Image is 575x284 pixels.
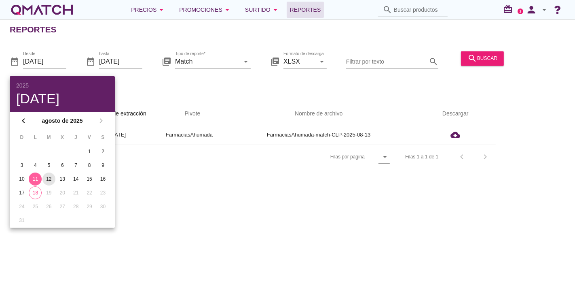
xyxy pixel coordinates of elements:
button: Precios [125,2,173,18]
i: arrow_drop_down [222,5,232,15]
div: 18 [29,189,41,196]
text: 2 [520,9,522,13]
th: V [83,130,95,144]
div: 12 [42,175,55,183]
div: 11 [29,175,42,183]
div: Filas 1 a 1 de 1 [405,153,438,160]
th: Pivote: Not sorted. Activate to sort ascending. [156,102,222,125]
div: 6 [56,162,69,169]
i: arrow_drop_down [539,5,549,15]
button: Surtido [239,2,287,18]
div: 3 [15,162,28,169]
div: 7 [70,162,82,169]
div: 14 [70,175,82,183]
button: 16 [97,173,110,186]
button: 1 [83,145,96,158]
th: J [70,130,82,144]
span: Reportes [290,5,321,15]
td: [DATE] [79,125,156,145]
button: 6 [56,159,69,172]
i: person [523,4,539,15]
th: D [15,130,28,144]
i: cloud_download [450,130,460,140]
div: 5 [42,162,55,169]
i: arrow_drop_down [271,5,280,15]
i: search [467,53,477,63]
a: Reportes [287,2,324,18]
i: library_books [270,57,280,66]
div: 2 [97,148,110,155]
input: Formato de descarga [283,55,315,68]
i: arrow_drop_down [317,57,327,66]
button: 7 [70,159,82,172]
div: 13 [56,175,69,183]
input: Tipo de reporte* [175,55,239,68]
i: library_books [162,57,171,66]
input: Desde [23,55,66,68]
div: buscar [467,53,497,63]
input: Buscar productos [394,3,443,16]
div: [DATE] [16,92,108,105]
i: search [429,57,438,66]
button: buscar [461,51,504,66]
button: 15 [83,173,96,186]
div: 4 [29,162,42,169]
th: Descargar: Not sorted. [415,102,496,125]
div: Precios [131,5,166,15]
input: hasta [99,55,142,68]
div: Promociones [179,5,232,15]
button: 8 [83,159,96,172]
button: 3 [15,159,28,172]
i: date_range [10,57,19,66]
button: 9 [97,159,110,172]
button: 17 [15,186,28,199]
button: 4 [29,159,42,172]
strong: agosto de 2025 [31,117,94,125]
div: 17 [15,189,28,196]
div: Surtido [245,5,280,15]
th: M [42,130,55,144]
button: 12 [42,173,55,186]
button: 2 [97,145,110,158]
div: 16 [97,175,110,183]
button: 11 [29,173,42,186]
a: white-qmatch-logo [10,2,74,18]
i: arrow_drop_down [380,152,390,162]
i: arrow_drop_down [156,5,166,15]
th: L [29,130,41,144]
i: arrow_drop_down [241,57,251,66]
i: chevron_left [19,116,28,126]
a: 2 [518,9,523,14]
div: Filas por página [249,145,390,169]
button: Promociones [173,2,239,18]
div: 10 [15,175,28,183]
i: date_range [86,57,95,66]
div: 9 [97,162,110,169]
button: 18 [29,186,42,199]
th: S [97,130,109,144]
th: X [56,130,68,144]
button: 5 [42,159,55,172]
th: Nombre de archivo: Not sorted. [222,102,415,125]
div: 8 [83,162,96,169]
input: Filtrar por texto [346,55,427,68]
div: 15 [83,175,96,183]
td: FarmaciasAhumada [156,125,222,145]
button: 10 [15,173,28,186]
i: search [383,5,392,15]
td: FarmaciasAhumada-match-CLP-2025-08-13 [222,125,415,145]
th: Fecha de extracción: Sorted ascending. Activate to sort descending. [79,102,156,125]
i: redeem [503,4,516,14]
div: 2025 [16,83,108,88]
h2: Reportes [10,23,57,36]
button: 14 [70,173,82,186]
button: 13 [56,173,69,186]
div: 1 [83,148,96,155]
